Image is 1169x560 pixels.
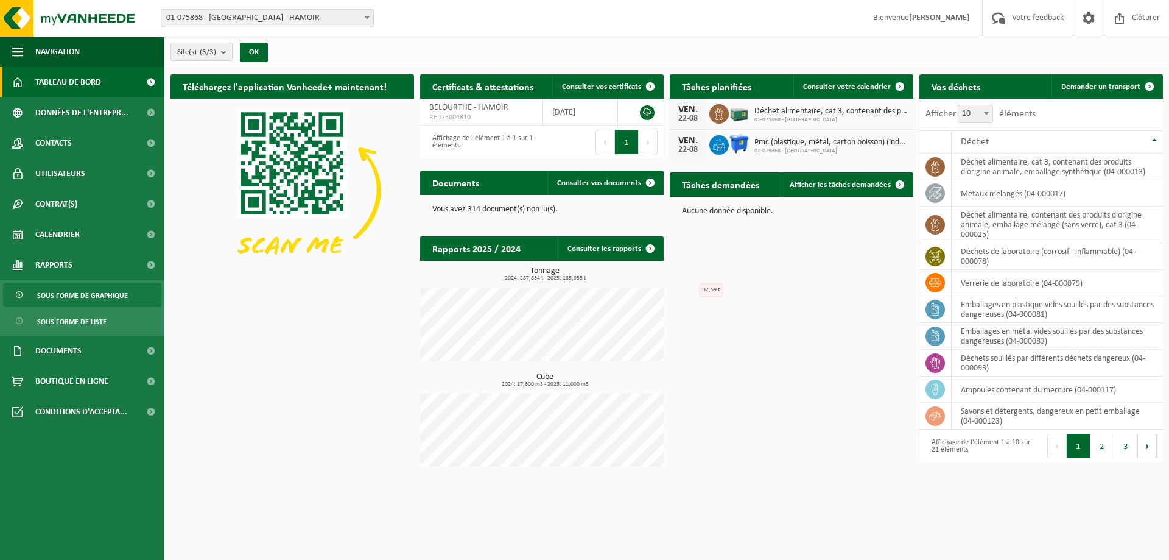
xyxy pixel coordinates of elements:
[952,154,1163,180] td: déchet alimentaire, cat 3, contenant des produits d'origine animale, emballage synthétique (04-00...
[952,243,1163,270] td: déchets de laboratoire (corrosif - inflammable) (04-000078)
[952,350,1163,377] td: déchets souillés par différents déchets dangereux (04-000093)
[1061,83,1140,91] span: Demander un transport
[676,146,700,154] div: 22-08
[793,74,912,99] a: Consulter votre calendrier
[420,171,491,194] h2: Documents
[754,147,907,155] span: 01-075868 - [GEOGRAPHIC_DATA]
[919,74,992,98] h2: Vos déchets
[676,115,700,123] div: 22-08
[161,10,373,27] span: 01-075868 - BELOURTHE - HAMOIR
[682,207,901,216] p: Aucune donnée disponible.
[952,296,1163,323] td: emballages en plastique vides souillés par des substances dangereuses (04-000081)
[426,381,664,388] span: 2024: 17,600 m3 - 2025: 11,000 m3
[925,433,1035,459] div: Affichage de l'élément 1 à 10 sur 21 éléments
[957,105,992,122] span: 10
[1067,434,1090,458] button: 1
[170,74,399,98] h2: Téléchargez l'application Vanheede+ maintenant!
[952,207,1163,243] td: déchet alimentaire, contenant des produits d'origine animale, emballage mélangé (sans verre), cat...
[952,270,1163,296] td: verrerie de laboratoire (04-000079)
[35,366,108,397] span: Boutique en ligne
[426,275,664,282] span: 2024: 287,834 t - 2025: 185,955 t
[562,83,641,91] span: Consulter vos certificats
[35,336,82,366] span: Documents
[676,136,700,146] div: VEN.
[547,171,662,195] a: Consulter vos documents
[429,113,533,122] span: RED25004810
[615,130,639,154] button: 1
[35,219,80,250] span: Calendrier
[790,181,891,189] span: Afficher les tâches demandées
[426,129,536,155] div: Affichage de l'élément 1 à 1 sur 1 éléments
[961,137,989,147] span: Déchet
[543,99,618,126] td: [DATE]
[552,74,662,99] a: Consulter vos certificats
[1114,434,1138,458] button: 3
[426,373,664,388] h3: Cube
[676,105,700,115] div: VEN.
[177,43,216,62] span: Site(s)
[754,138,907,147] span: Pmc (plastique, métal, carton boisson) (industriel)
[1047,434,1067,458] button: Previous
[35,189,77,219] span: Contrat(s)
[558,236,662,261] a: Consulter les rapports
[909,13,970,23] strong: [PERSON_NAME]
[35,250,72,280] span: Rapports
[925,109,1036,119] label: Afficher éléments
[595,130,615,154] button: Previous
[952,180,1163,207] td: métaux mélangés (04-000017)
[161,9,374,27] span: 01-075868 - BELOURTHE - HAMOIR
[420,236,533,260] h2: Rapports 2025 / 2024
[754,107,907,116] span: Déchet alimentaire, cat 3, contenant des produits d'origine animale, emballage s...
[957,105,993,123] span: 10
[420,74,546,98] h2: Certificats & attestations
[1138,434,1157,458] button: Next
[639,130,658,154] button: Next
[35,67,101,97] span: Tableau de bord
[670,74,764,98] h2: Tâches planifiées
[37,310,107,333] span: Sous forme de liste
[780,172,912,197] a: Afficher les tâches demandées
[35,128,72,158] span: Contacts
[429,103,508,112] span: BELOURTHE - HAMOIR
[35,97,128,128] span: Données de l'entrepr...
[3,310,161,333] a: Sous forme de liste
[3,283,161,307] a: Sous forme de graphique
[670,172,771,196] h2: Tâches demandées
[240,43,268,62] button: OK
[35,397,127,427] span: Conditions d'accepta...
[170,43,233,61] button: Site(s)(3/3)
[729,133,749,154] img: WB-1100-HPE-BE-01
[35,37,80,67] span: Navigation
[803,83,891,91] span: Consulter votre calendrier
[952,377,1163,403] td: ampoules contenant du mercure (04-000117)
[170,99,414,282] img: Download de VHEPlus App
[432,205,651,214] p: Vous avez 314 document(s) non lu(s).
[1051,74,1162,99] a: Demander un transport
[1090,434,1114,458] button: 2
[952,403,1163,430] td: savons et détergents, dangereux en petit emballage (04-000123)
[952,323,1163,350] td: emballages en métal vides souillés par des substances dangereuses (04-000083)
[426,267,664,282] h3: Tonnage
[37,284,128,307] span: Sous forme de graphique
[729,102,749,123] img: PB-LB-0680-HPE-GN-01
[557,179,641,187] span: Consulter vos documents
[754,116,907,124] span: 01-075868 - [GEOGRAPHIC_DATA]
[35,158,85,189] span: Utilisateurs
[200,48,216,56] count: (3/3)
